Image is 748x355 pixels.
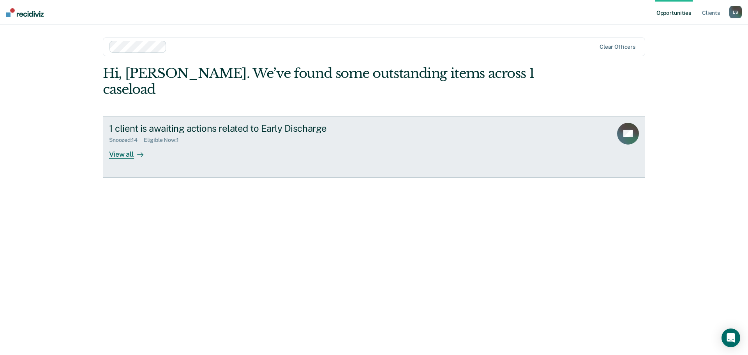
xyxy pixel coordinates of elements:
div: View all [109,143,153,159]
img: Recidiviz [6,8,44,17]
button: LS [729,6,742,18]
div: Clear officers [600,44,635,50]
div: Hi, [PERSON_NAME]. We’ve found some outstanding items across 1 caseload [103,65,537,97]
div: Eligible Now : 1 [144,137,185,143]
div: 1 client is awaiting actions related to Early Discharge [109,123,383,134]
div: Snoozed : 14 [109,137,144,143]
div: Open Intercom Messenger [722,329,740,347]
div: L S [729,6,742,18]
a: 1 client is awaiting actions related to Early DischargeSnoozed:14Eligible Now:1View all [103,116,645,178]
